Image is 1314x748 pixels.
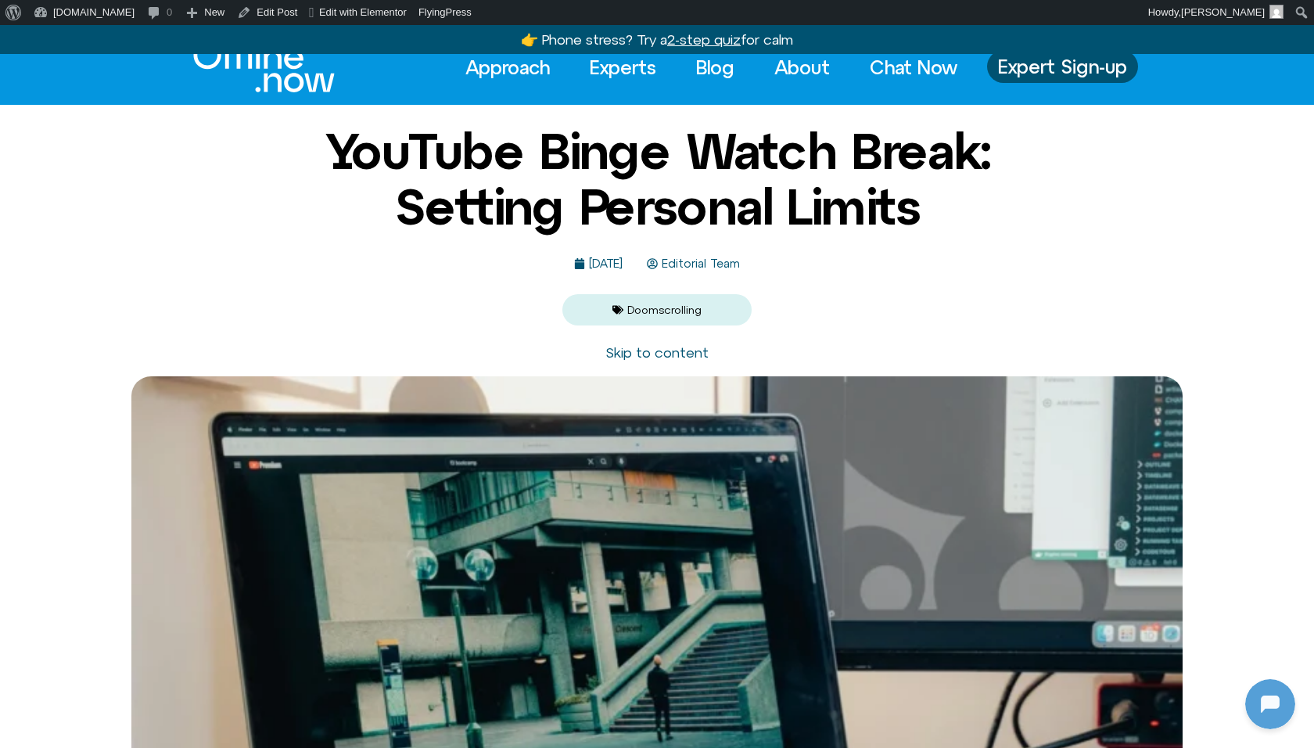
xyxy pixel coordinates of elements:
span: Editorial Team [658,257,740,271]
a: Approach [451,50,564,85]
time: [DATE] [589,257,623,270]
a: 👉 Phone stress? Try a2-step quizfor calm [521,31,793,48]
a: Blog [682,50,749,85]
a: Editorial Team [647,257,740,271]
span: [PERSON_NAME] [1181,6,1265,18]
nav: Menu [451,50,971,85]
a: Expert Sign-up [987,50,1138,83]
a: Experts [576,50,670,85]
span: Expert Sign-up [998,56,1127,77]
h1: YouTube Binge Watch Break: Setting Personal Limits [278,124,1036,234]
a: About [760,50,844,85]
div: Logo [176,41,308,92]
a: Doomscrolling [627,304,702,316]
img: Offline.Now logo in white. Text of the words offline.now with a line going through the "O" [176,41,335,92]
u: 2-step quiz [667,31,741,48]
span: Edit with Elementor [319,6,407,18]
a: Skip to content [605,344,709,361]
a: Chat Now [856,50,971,85]
a: [DATE] [574,257,623,271]
iframe: Botpress [1245,679,1295,729]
